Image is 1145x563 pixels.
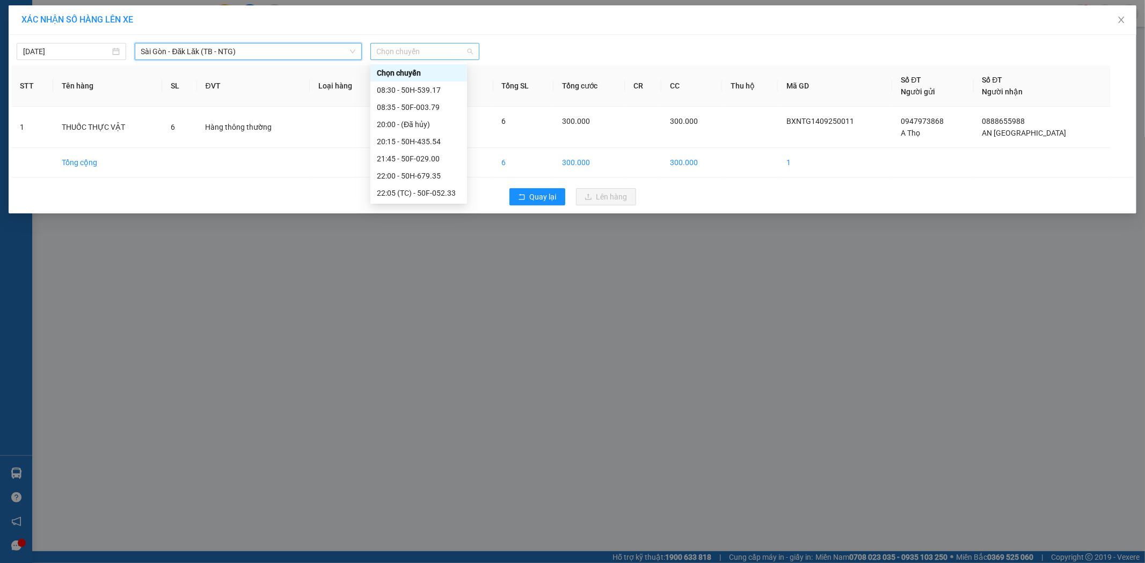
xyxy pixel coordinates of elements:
th: Mã GD [778,65,892,107]
span: 300.000 [670,117,698,125]
th: SL [162,65,197,107]
button: Close [1106,5,1136,35]
div: 22:05 (TC) - 50F-052.33 [377,187,461,199]
span: 0888655988 [982,117,1025,125]
td: Tổng cộng [53,148,162,177]
span: 300.000 [562,117,590,125]
th: ĐVT [197,65,310,107]
span: BXNTG1409250011 [786,117,854,125]
th: STT [11,65,53,107]
span: Người gửi [901,87,935,96]
th: CR [625,65,661,107]
td: 6 [493,148,553,177]
div: 21:45 - 50F-029.00 [377,153,461,165]
td: 300.000 [553,148,625,177]
td: 1 [11,107,53,148]
th: Tổng SL [493,65,553,107]
th: CC [661,65,722,107]
th: Loại hàng [310,65,378,107]
div: 08:35 - 50F-003.79 [377,101,461,113]
td: 300.000 [661,148,722,177]
th: Tổng cước [553,65,625,107]
div: 20:00 - (Đã hủy) [377,118,461,130]
div: 08:30 - 50H-539.17 [377,84,461,96]
span: rollback [518,193,526,202]
span: Người nhận [982,87,1023,96]
span: Số ĐT [982,76,1003,84]
span: 6 [171,123,175,131]
span: 0947973868 [901,117,944,125]
td: Hàng thông thường [197,107,310,148]
div: Chọn chuyến [370,64,467,82]
span: 6 [502,117,506,125]
button: uploadLên hàng [576,188,636,205]
div: 20:15 - 50H-435.54 [377,136,461,147]
span: Quay lại [530,191,557,203]
span: XÁC NHẬN SỐ HÀNG LÊN XE [21,14,133,25]
span: close [1117,16,1126,24]
input: 14/09/2025 [23,46,110,57]
span: down [349,48,356,55]
span: Sài Gòn - Đăk Lăk (TB - NTG) [141,43,355,60]
span: Số ĐT [901,76,921,84]
div: 22:00 - 50H-679.35 [377,170,461,182]
span: AN [GEOGRAPHIC_DATA] [982,129,1067,137]
span: A Thọ [901,129,920,137]
td: 1 [778,148,892,177]
div: Chọn chuyến [377,67,461,79]
th: Thu hộ [722,65,778,107]
span: Chọn chuyến [377,43,473,60]
button: rollbackQuay lại [509,188,565,205]
th: Tên hàng [53,65,162,107]
td: THUỐC THỰC VẬT [53,107,162,148]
